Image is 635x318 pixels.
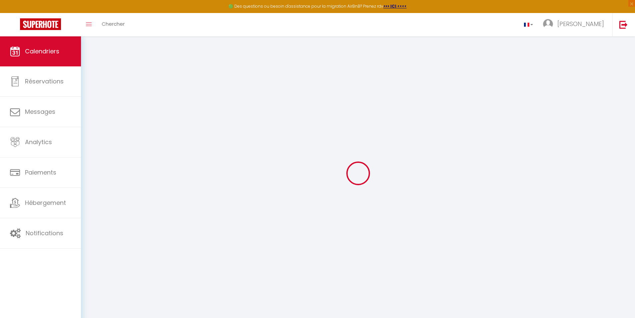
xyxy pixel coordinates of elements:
span: [PERSON_NAME] [557,20,604,28]
span: Calendriers [25,47,59,55]
span: Réservations [25,77,64,85]
a: Chercher [97,13,130,36]
a: >>> ICI <<<< [383,3,407,9]
span: Hébergement [25,199,66,207]
span: Analytics [25,138,52,146]
a: ... [PERSON_NAME] [538,13,612,36]
span: Chercher [102,20,125,27]
span: Messages [25,107,55,116]
span: Paiements [25,168,56,177]
span: Notifications [26,229,63,237]
img: ... [543,19,553,29]
img: logout [619,20,628,29]
img: Super Booking [20,18,61,30]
